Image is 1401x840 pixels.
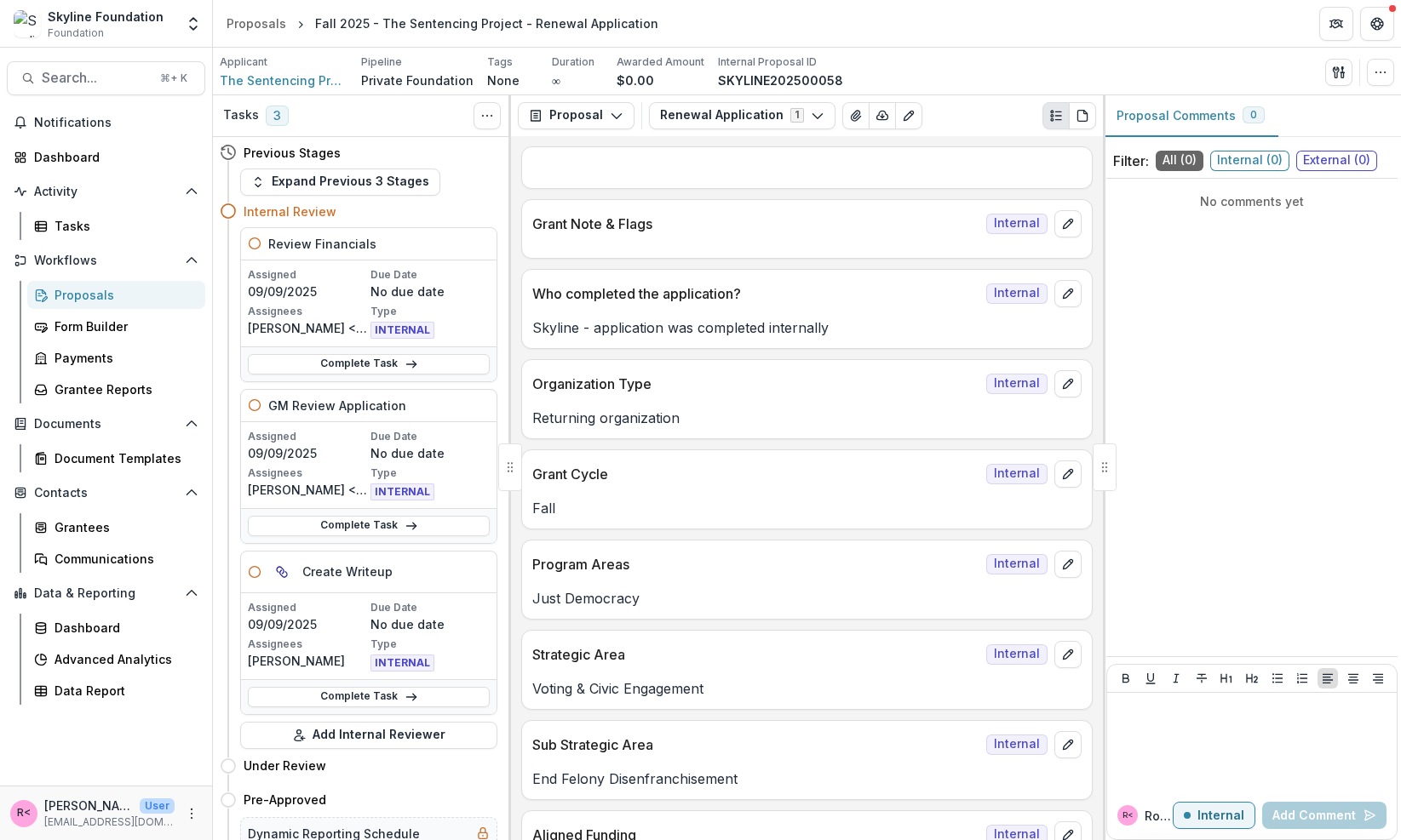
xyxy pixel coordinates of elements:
p: No due date [370,283,490,300]
button: Align Right [1368,668,1388,689]
p: Grant Cycle [532,464,979,484]
p: 09/09/2025 [248,615,367,633]
p: Assignees [248,466,367,481]
a: Document Templates [27,444,205,472]
button: Open Contacts [7,479,205,506]
h5: GM Review Application [268,397,406,414]
div: Fall 2025 - The Sentencing Project - Renewal Application [315,14,658,32]
button: edit [1054,370,1082,397]
p: Type [370,637,490,652]
a: Grantees [27,513,205,541]
span: External ( 0 ) [1296,151,1377,171]
div: Advanced Analytics [55,650,192,668]
h5: Create Writeup [302,563,393,580]
a: Dashboard [27,614,205,642]
h4: Under Review [244,757,326,774]
a: Proposals [220,11,293,36]
a: Grantee Reports [27,375,205,403]
button: Proposal Comments [1103,95,1278,137]
button: More [181,803,202,824]
button: Italicize [1166,668,1186,689]
div: Tasks [55,217,192,235]
p: $0.00 [617,71,654,89]
div: Rose Brookhouse <rose@skylinefoundation.org> [1123,811,1134,820]
p: Internal Proposal ID [718,54,817,70]
p: Returning organization [532,408,1082,428]
span: All ( 0 ) [1156,151,1203,171]
p: Due Date [370,429,490,444]
div: Rose Brookhouse <rose@skylinefoundation.org> [17,808,31,819]
p: Type [370,304,490,319]
button: Partners [1319,7,1353,41]
a: Tasks [27,212,205,240]
div: Document Templates [55,449,192,467]
button: Get Help [1360,7,1394,41]
p: [PERSON_NAME] <[PERSON_NAME][EMAIL_ADDRESS][DOMAIN_NAME]> [248,319,367,337]
a: Dashboard [7,143,205,171]
p: [EMAIL_ADDRESS][DOMAIN_NAME] [44,814,175,830]
button: Notifications [7,109,205,136]
p: [PERSON_NAME] <[PERSON_NAME][EMAIL_ADDRESS][DOMAIN_NAME]> [248,481,367,499]
div: Proposals [55,286,192,304]
div: Data Report [55,682,192,700]
p: No due date [370,444,490,462]
button: Open Workflows [7,247,205,274]
div: Form Builder [55,317,192,335]
button: Open entity switcher [181,7,205,41]
button: Toggle View Cancelled Tasks [474,102,501,129]
span: Internal [986,374,1048,394]
button: Search... [7,61,205,95]
span: Internal [986,283,1048,304]
div: Communications [55,550,192,568]
p: Filter: [1113,151,1149,171]
button: Proposal [518,102,634,129]
h4: Internal Review [244,203,336,220]
button: Edit as form [895,102,922,129]
div: Dashboard [55,619,192,637]
button: Open Activity [7,178,205,205]
button: Heading 2 [1242,668,1262,689]
button: Strike [1191,668,1212,689]
div: Grantee Reports [55,380,192,398]
div: Proposals [227,14,286,32]
button: edit [1054,460,1082,488]
span: Workflows [34,254,178,268]
div: Dashboard [34,148,192,166]
a: Data Report [27,677,205,705]
button: Plaintext view [1042,102,1070,129]
span: Notifications [34,116,198,130]
div: Skyline Foundation [48,8,164,26]
button: Underline [1140,668,1161,689]
a: Advanced Analytics [27,645,205,673]
span: Internal [986,464,1048,484]
button: edit [1054,731,1082,758]
p: Assigned [248,600,367,615]
span: The Sentencing Project [220,71,347,89]
p: Awarded Amount [617,54,704,70]
p: 09/09/2025 [248,444,367,462]
p: Duration [552,54,594,70]
p: Strategic Area [532,644,979,665]
button: Heading 1 [1216,668,1237,689]
span: Contacts [34,486,178,500]
p: ∞ [552,71,560,89]
a: Communications [27,545,205,573]
p: Type [370,466,490,481]
p: Skyline - application was completed internally [532,317,1082,338]
span: Internal [986,554,1048,574]
p: Internal [1197,809,1244,823]
span: Internal [986,214,1048,234]
div: Grantees [55,518,192,536]
div: Payments [55,349,192,367]
p: Assignees [248,637,367,652]
button: View dependent tasks [268,558,296,586]
p: Organization Type [532,374,979,394]
p: No due date [370,615,490,633]
span: INTERNAL [370,322,434,339]
p: No comments yet [1113,192,1391,210]
p: Applicant [220,54,267,70]
a: Complete Task [248,354,490,374]
button: Add Comment [1262,802,1387,829]
span: INTERNAL [370,483,434,500]
p: Due Date [370,267,490,283]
